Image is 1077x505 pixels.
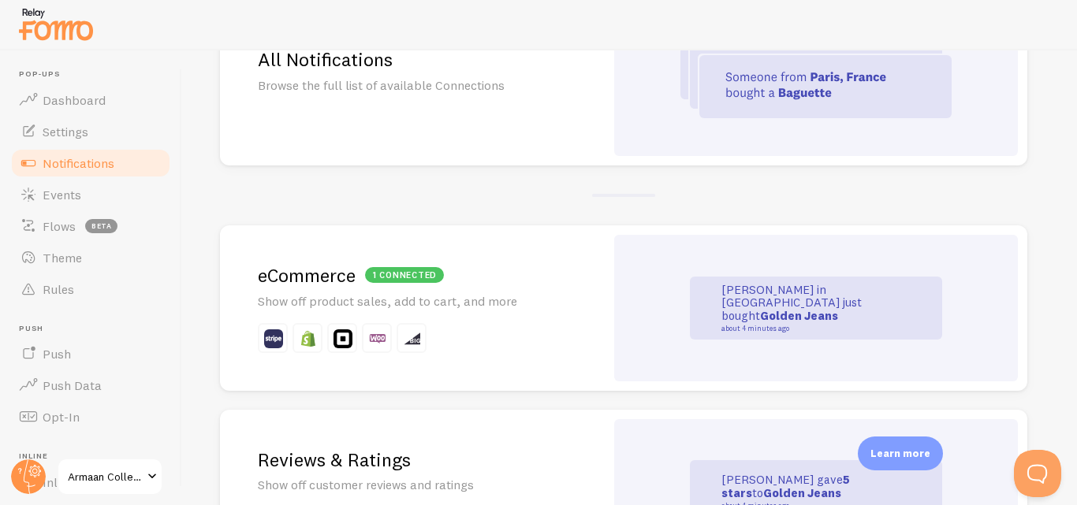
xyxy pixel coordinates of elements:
span: beta [85,219,117,233]
iframe: Help Scout Beacon - Open [1014,450,1061,497]
span: Opt-In [43,409,80,425]
p: Show off customer reviews and ratings [258,476,567,494]
span: Push [43,346,71,362]
p: Show off product sales, add to cart, and more [258,292,567,310]
small: about 4 minutes ago [721,325,874,332]
span: Inline [19,451,172,462]
img: fomo_icons_shopify.svg [299,329,318,348]
span: Armaan Collection [68,467,143,486]
h2: Reviews & Ratings [258,447,567,472]
strong: 5 stars [721,472,850,500]
img: fomo-relay-logo-orange.svg [17,4,95,44]
span: Pop-ups [19,69,172,80]
img: fomo_icons_stripe.svg [264,329,283,348]
div: 1 connected [365,267,444,283]
img: fomo_icons_woo_commerce.svg [368,329,387,348]
a: Theme [9,242,172,273]
img: all-integrations.svg [680,36,952,118]
a: Golden Jeans [763,485,841,500]
a: Notifications [9,147,172,179]
a: Settings [9,116,172,147]
span: Flows [43,218,76,234]
a: Flows beta [9,210,172,242]
a: Events [9,179,172,210]
span: Dashboard [43,92,106,108]
span: Theme [43,250,82,265]
a: Rules [9,273,172,305]
span: Settings [43,124,88,139]
div: Learn more [858,436,943,470]
a: Armaan Collection [57,458,163,496]
p: Learn more [870,446,930,461]
span: Events [43,187,81,202]
img: fomo_icons_square.svg [334,329,352,348]
p: [PERSON_NAME] in [GEOGRAPHIC_DATA] just bought [721,284,879,332]
strong: Golden Jeans [760,308,838,323]
a: Opt-In [9,401,172,433]
a: Push Data [9,369,172,401]
span: Notifications [43,155,114,171]
h2: eCommerce [258,263,567,288]
a: Push [9,338,172,369]
p: Browse the full list of available Connections [258,76,567,95]
span: Push Data [43,377,102,393]
a: 1 connectedeCommerce Show off product sales, add to cart, and more [PERSON_NAME] in [GEOGRAPHIC_D... [220,225,1027,391]
span: Rules [43,281,74,297]
span: Push [19,324,172,334]
a: Dashboard [9,84,172,116]
h2: All Notifications [258,47,567,72]
img: fomo_icons_big_commerce.svg [403,329,422,348]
